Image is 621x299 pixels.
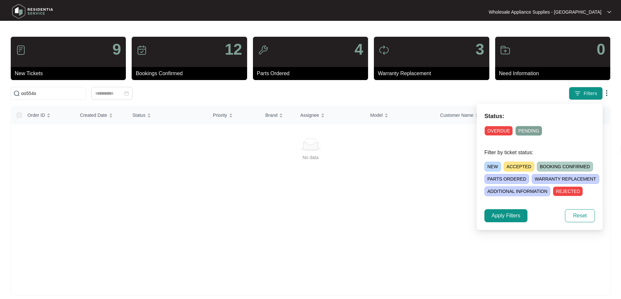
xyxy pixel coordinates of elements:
span: Assignee [300,112,319,119]
p: 0 [597,42,605,57]
input: Search by Order Id, Assignee Name, Customer Name, Brand and Model [21,90,83,97]
p: Parts Ordered [257,70,368,77]
span: Priority [213,112,227,119]
button: Reset [565,209,595,222]
span: Apply Filters [492,212,520,220]
p: Status: [484,112,595,121]
span: NEW [484,162,501,171]
img: icon [16,45,26,55]
img: icon [500,45,510,55]
th: Model [365,107,435,124]
span: WARRANTY REPLACEMENT [532,174,599,184]
p: 9 [112,42,121,57]
th: Created Date [75,107,127,124]
p: New Tickets [15,70,126,77]
span: OVERDUE [484,126,513,136]
p: Need Information [499,70,610,77]
th: Status [127,107,208,124]
p: Wholesale Appliance Supplies - [GEOGRAPHIC_DATA] [489,9,601,15]
img: residentia service logo [10,2,55,21]
th: Priority [208,107,260,124]
span: Customer Name [440,112,473,119]
span: BOOKING CONFIRMED [537,162,593,171]
th: Assignee [295,107,365,124]
span: ACCEPTED [504,162,534,171]
span: Brand [265,112,277,119]
img: icon [258,45,268,55]
span: ADDITIONAL INFORMATION [484,186,550,196]
p: Warranty Replacement [378,70,489,77]
img: icon [379,45,389,55]
img: dropdown arrow [603,89,611,97]
img: icon [137,45,147,55]
p: 12 [225,42,242,57]
span: Order ID [27,112,45,119]
button: Apply Filters [484,209,527,222]
th: Customer Name [435,107,505,124]
span: Reset [573,212,587,220]
th: Brand [260,107,295,124]
span: Filters [584,90,597,97]
img: filter icon [574,90,581,97]
span: Created Date [80,112,107,119]
p: 3 [476,42,484,57]
p: Filter by ticket status: [484,149,595,156]
span: PARTS ORDERED [484,174,529,184]
img: search-icon [13,90,20,97]
img: dropdown arrow [607,10,611,14]
button: filter iconFilters [569,87,603,100]
span: Model [370,112,383,119]
th: Order ID [22,107,75,124]
span: PENDING [515,126,542,136]
p: Bookings Confirmed [136,70,247,77]
span: REJECTED [553,186,583,196]
div: No data [19,154,602,161]
span: Status [132,112,145,119]
p: 4 [354,42,363,57]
